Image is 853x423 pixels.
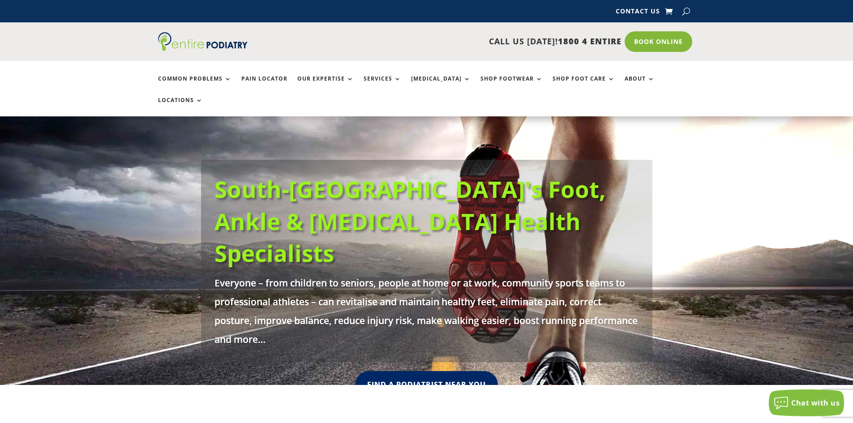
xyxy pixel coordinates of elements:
[616,8,660,18] a: Contact Us
[158,32,248,51] img: logo (1)
[158,97,203,116] a: Locations
[241,76,287,95] a: Pain Locator
[625,76,655,95] a: About
[625,31,692,52] a: Book Online
[769,389,844,416] button: Chat with us
[355,371,498,398] a: Find A Podiatrist Near You
[297,76,354,95] a: Our Expertise
[158,76,231,95] a: Common Problems
[411,76,471,95] a: [MEDICAL_DATA]
[553,76,615,95] a: Shop Foot Care
[791,398,840,408] span: Chat with us
[558,36,622,47] span: 1800 4 ENTIRE
[364,76,401,95] a: Services
[282,36,622,47] p: CALL US [DATE]!
[214,173,606,269] a: South-[GEOGRAPHIC_DATA]'s Foot, Ankle & [MEDICAL_DATA] Health Specialists
[158,44,248,53] a: Entire Podiatry
[214,273,639,349] p: Everyone – from children to seniors, people at home or at work, community sports teams to profess...
[480,76,543,95] a: Shop Footwear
